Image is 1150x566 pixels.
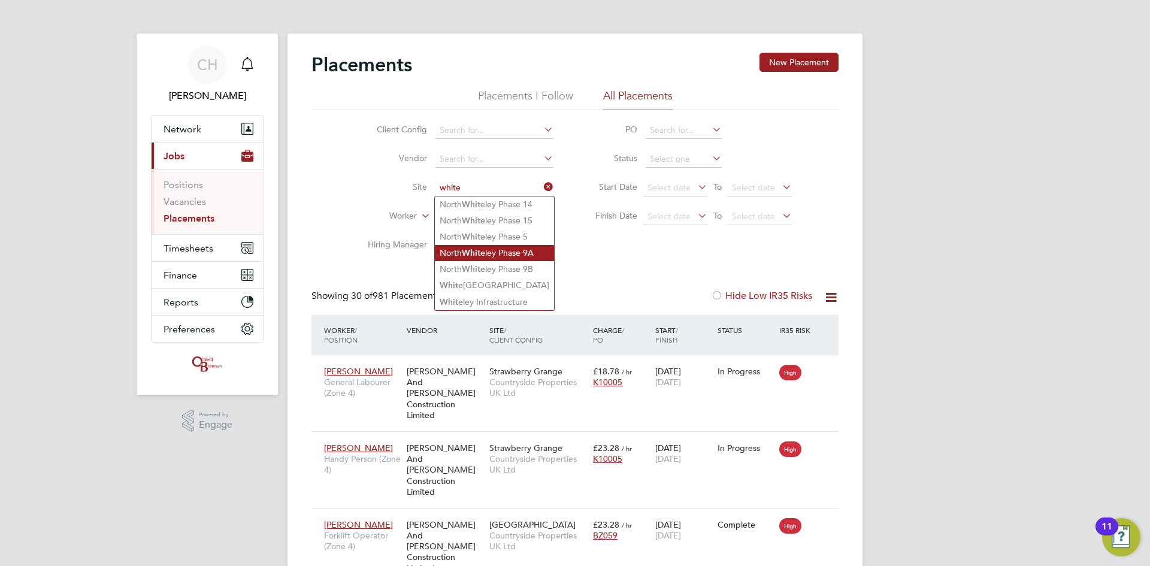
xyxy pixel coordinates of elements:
[655,453,681,464] span: [DATE]
[324,453,401,475] span: Handy Person (Zone 4)
[711,290,812,302] label: Hide Low IR35 Risks
[583,124,637,135] label: PO
[486,319,590,350] div: Site
[655,377,681,388] span: [DATE]
[197,57,218,72] span: CH
[462,264,485,274] b: White
[152,289,263,315] button: Reports
[351,290,440,302] span: 981 Placements
[732,182,775,193] span: Select date
[593,519,619,530] span: £23.28
[404,360,486,426] div: [PERSON_NAME] And [PERSON_NAME] Construction Limited
[593,530,618,541] span: BZ059
[435,151,553,168] input: Search for...
[718,519,774,530] div: Complete
[435,294,554,310] li: ley Infrastructure
[593,366,619,377] span: £18.78
[321,359,839,370] a: [PERSON_NAME]General Labourer (Zone 4)[PERSON_NAME] And [PERSON_NAME] Construction LimitedStrawbe...
[152,116,263,142] button: Network
[590,319,652,350] div: Charge
[652,513,715,547] div: [DATE]
[311,290,443,302] div: Showing
[489,519,576,530] span: [GEOGRAPHIC_DATA]
[152,316,263,342] button: Preferences
[655,530,681,541] span: [DATE]
[164,150,184,162] span: Jobs
[462,216,485,226] b: White
[593,325,624,344] span: / PO
[324,519,393,530] span: [PERSON_NAME]
[164,179,203,190] a: Positions
[603,89,673,110] li: All Placements
[321,319,404,350] div: Worker
[358,124,427,135] label: Client Config
[358,181,427,192] label: Site
[489,453,587,475] span: Countryside Properties UK Ltd
[779,441,801,457] span: High
[164,123,201,135] span: Network
[593,443,619,453] span: £23.28
[462,199,485,210] b: White
[164,296,198,308] span: Reports
[152,169,263,234] div: Jobs
[593,453,622,464] span: K10005
[435,213,554,229] li: North ley Phase 15
[779,365,801,380] span: High
[324,530,401,552] span: Forklift Operator (Zone 4)
[435,245,554,261] li: North ley Phase 9A
[489,366,562,377] span: Strawberry Grange
[489,377,587,398] span: Countryside Properties UK Ltd
[199,410,232,420] span: Powered by
[779,518,801,534] span: High
[152,235,263,261] button: Timesheets
[324,377,401,398] span: General Labourer (Zone 4)
[435,277,554,293] li: [GEOGRAPHIC_DATA]
[151,89,264,103] span: Ciaran Hoey
[324,325,358,344] span: / Position
[321,513,839,523] a: [PERSON_NAME]Forklift Operator (Zone 4)[PERSON_NAME] And [PERSON_NAME] Construction Limited[GEOGR...
[583,181,637,192] label: Start Date
[151,46,264,103] a: CH[PERSON_NAME]
[622,444,632,453] span: / hr
[478,89,573,110] li: Placements I Follow
[759,53,839,72] button: New Placement
[646,122,722,139] input: Search for...
[182,410,233,432] a: Powered byEngage
[655,325,678,344] span: / Finish
[440,280,463,290] b: White
[652,360,715,394] div: [DATE]
[164,323,215,335] span: Preferences
[190,355,225,374] img: oneillandbrennan-logo-retina.png
[351,290,373,302] span: 30 of
[710,208,725,223] span: To
[622,367,632,376] span: / hr
[489,325,543,344] span: / Client Config
[348,210,417,222] label: Worker
[462,232,485,242] b: White
[435,229,554,245] li: North ley Phase 5
[199,420,232,430] span: Engage
[358,239,427,250] label: Hiring Manager
[311,53,412,77] h2: Placements
[321,436,839,446] a: [PERSON_NAME]Handy Person (Zone 4)[PERSON_NAME] And [PERSON_NAME] Construction LimitedStrawberry ...
[164,270,197,281] span: Finance
[715,319,777,341] div: Status
[583,153,637,164] label: Status
[652,319,715,350] div: Start
[489,530,587,552] span: Countryside Properties UK Ltd
[462,248,485,258] b: White
[324,366,393,377] span: [PERSON_NAME]
[152,143,263,169] button: Jobs
[164,196,206,207] a: Vacancies
[435,196,554,213] li: North ley Phase 14
[489,443,562,453] span: Strawberry Grange
[593,377,622,388] span: K10005
[164,243,213,254] span: Timesheets
[647,211,691,222] span: Select date
[776,319,818,341] div: IR35 Risk
[646,151,722,168] input: Select one
[718,443,774,453] div: In Progress
[732,211,775,222] span: Select date
[652,437,715,470] div: [DATE]
[710,179,725,195] span: To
